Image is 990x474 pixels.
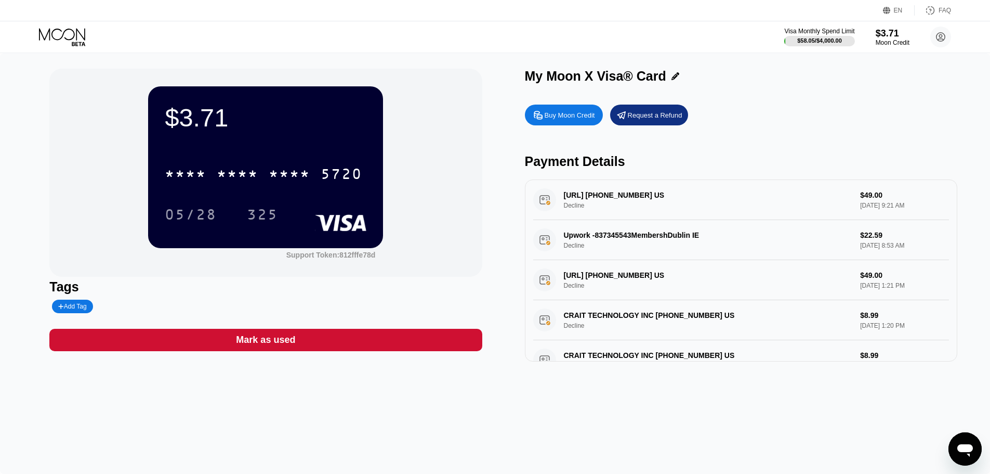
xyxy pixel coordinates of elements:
[784,28,854,46] div: Visa Monthly Spend Limit$58.05/$4,000.00
[236,334,295,346] div: Mark as used
[165,103,366,132] div: $3.71
[165,208,217,224] div: 05/28
[525,69,666,84] div: My Moon X Visa® Card
[784,28,854,35] div: Visa Monthly Spend Limit
[157,201,225,227] div: 05/28
[545,111,595,120] div: Buy Moon Credit
[894,7,903,14] div: EN
[876,39,909,46] div: Moon Credit
[915,5,951,16] div: FAQ
[876,28,909,39] div: $3.71
[610,105,688,125] div: Request a Refund
[49,329,482,351] div: Mark as used
[239,201,286,227] div: 325
[876,28,909,46] div: $3.71Moon Credit
[525,154,957,169] div: Payment Details
[52,300,93,313] div: Add Tag
[247,208,278,224] div: 325
[286,251,376,259] div: Support Token:812fffe78d
[797,37,842,44] div: $58.05 / $4,000.00
[58,303,86,310] div: Add Tag
[948,432,982,466] iframe: Button to launch messaging window
[628,111,682,120] div: Request a Refund
[525,105,603,125] div: Buy Moon Credit
[883,5,915,16] div: EN
[939,7,951,14] div: FAQ
[286,251,376,259] div: Support Token: 812fffe78d
[49,279,482,294] div: Tags
[321,167,362,184] div: 5720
